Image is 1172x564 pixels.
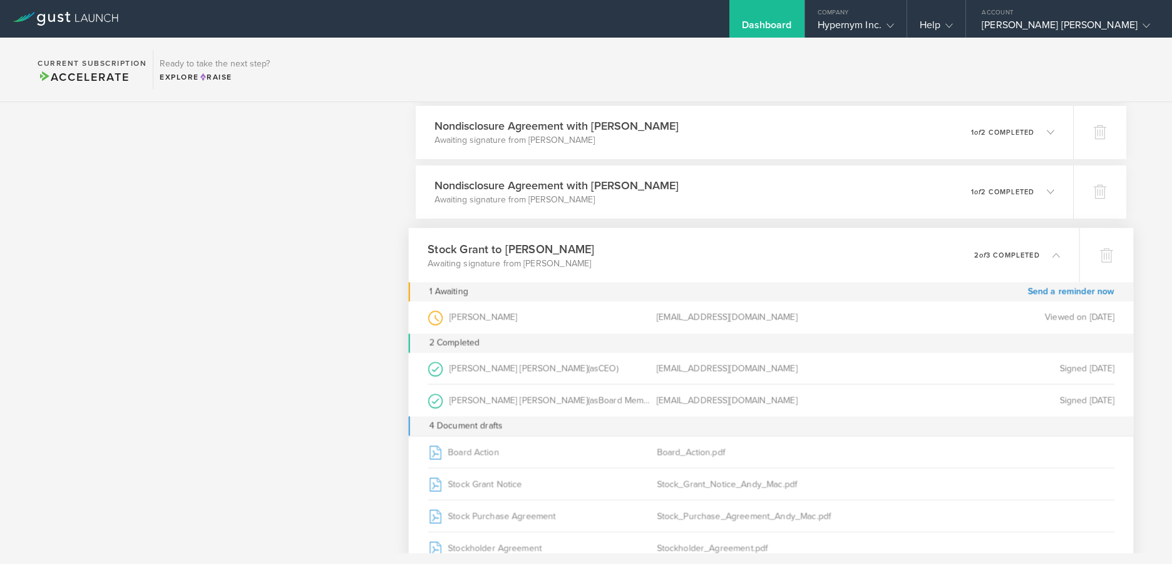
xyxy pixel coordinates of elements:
[434,177,679,194] h3: Nondisclosure Agreement with [PERSON_NAME]
[428,352,657,384] div: [PERSON_NAME] [PERSON_NAME]
[428,436,657,467] div: Board Action
[818,19,894,38] div: Hypernym Inc.
[657,352,886,384] div: [EMAIL_ADDRESS][DOMAIN_NAME]
[38,60,146,67] h2: Current Subscription
[982,19,1150,38] div: [PERSON_NAME] [PERSON_NAME]
[428,257,594,269] p: Awaiting signature from [PERSON_NAME]
[885,301,1114,333] div: Viewed on [DATE]
[885,352,1114,384] div: Signed [DATE]
[885,384,1114,416] div: Signed [DATE]
[974,251,1039,258] p: 2 3 completed
[971,189,1034,196] p: 1 2 completed
[153,50,276,89] div: Ready to take the next step?ExploreRaise
[160,60,270,68] h3: Ready to take the next step?
[1027,282,1114,301] a: Send a reminder now
[160,71,270,83] div: Explore
[199,73,232,81] span: Raise
[657,468,886,499] div: Stock_Grant_Notice_Andy_Mac.pdf
[587,394,598,405] span: (as
[408,333,1133,353] div: 2 Completed
[434,194,679,206] p: Awaiting signature from [PERSON_NAME]
[434,118,679,134] h3: Nondisclosure Agreement with [PERSON_NAME]
[971,129,1034,136] p: 1 2 completed
[429,282,468,301] div: 1 Awaiting
[428,384,657,416] div: [PERSON_NAME] [PERSON_NAME]
[979,251,985,259] em: of
[428,468,657,499] div: Stock Grant Notice
[38,70,129,84] span: Accelerate
[657,301,886,333] div: [EMAIL_ADDRESS][DOMAIN_NAME]
[974,188,981,196] em: of
[428,301,657,333] div: [PERSON_NAME]
[408,416,1133,436] div: 4 Document drafts
[974,128,981,137] em: of
[428,500,657,531] div: Stock Purchase Agreement
[657,500,886,531] div: Stock_Purchase_Agreement_Andy_Mac.pdf
[598,394,657,405] span: Board Member
[598,362,616,373] span: CEO
[742,19,792,38] div: Dashboard
[616,362,618,373] span: )
[657,436,886,467] div: Board_Action.pdf
[434,134,679,147] p: Awaiting signature from [PERSON_NAME]
[587,362,598,373] span: (as
[920,19,953,38] div: Help
[657,384,886,416] div: [EMAIL_ADDRESS][DOMAIN_NAME]
[428,240,594,257] h3: Stock Grant to [PERSON_NAME]
[428,532,657,563] div: Stockholder Agreement
[657,532,886,563] div: Stockholder_Agreement.pdf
